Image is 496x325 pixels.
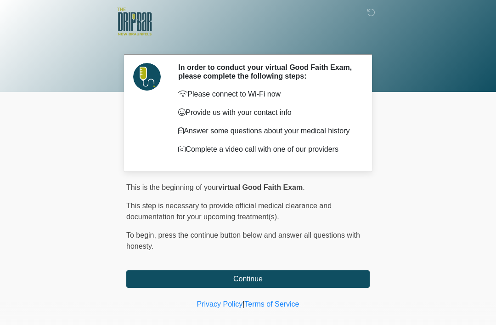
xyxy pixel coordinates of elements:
span: This is the beginning of your [126,183,218,191]
span: To begin, [126,231,158,239]
a: Privacy Policy [197,300,243,308]
a: Terms of Service [244,300,299,308]
p: Provide us with your contact info [178,107,356,118]
span: press the continue button below and answer all questions with honesty. [126,231,360,250]
span: This step is necessary to provide official medical clearance and documentation for your upcoming ... [126,202,332,221]
p: Answer some questions about your medical history [178,125,356,137]
strong: virtual Good Faith Exam [218,183,303,191]
span: . [303,183,304,191]
p: Please connect to Wi-Fi now [178,89,356,100]
img: The DRIPBaR - New Braunfels Logo [117,7,152,37]
a: | [242,300,244,308]
h2: In order to conduct your virtual Good Faith Exam, please complete the following steps: [178,63,356,80]
p: Complete a video call with one of our providers [178,144,356,155]
img: Agent Avatar [133,63,161,91]
button: Continue [126,270,370,288]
